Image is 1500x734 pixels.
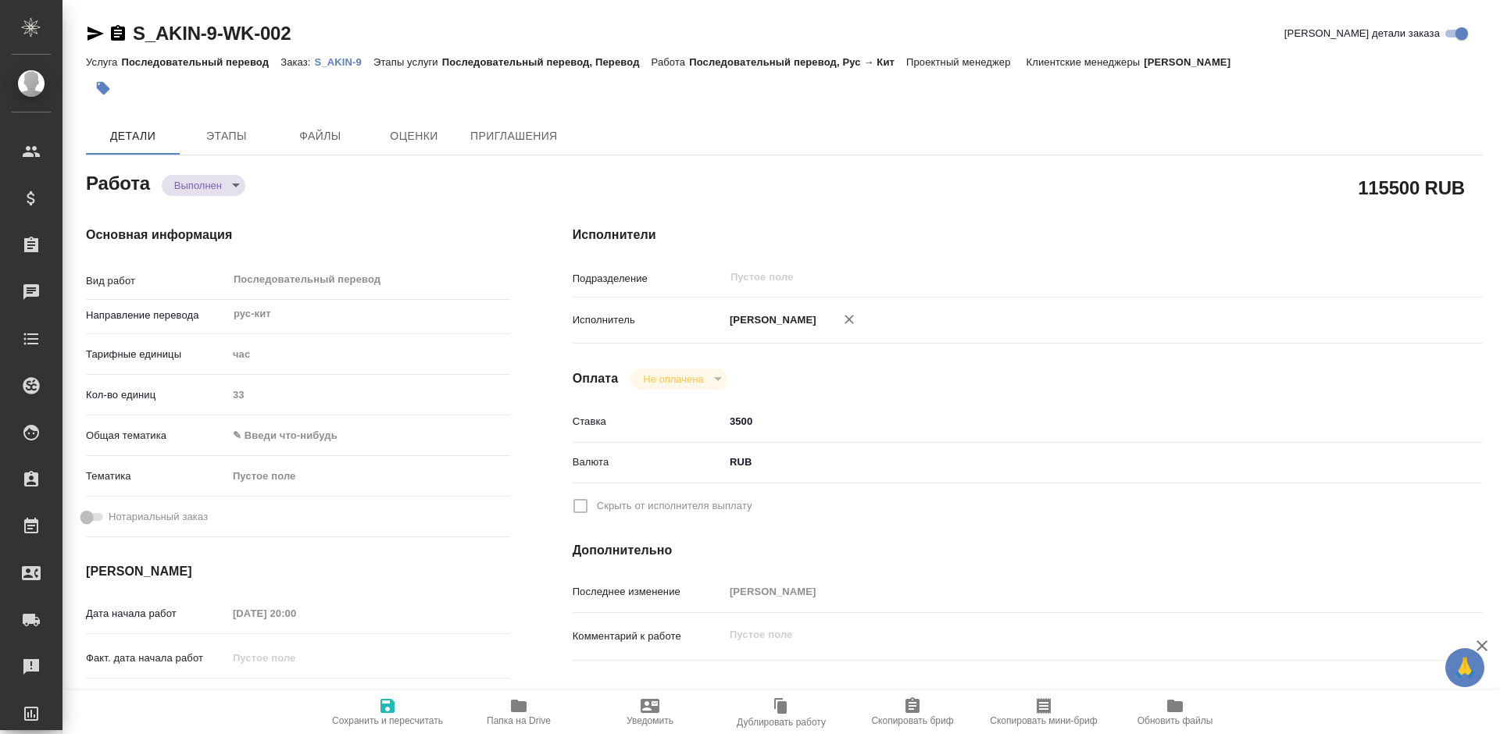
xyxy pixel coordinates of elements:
span: Детали [95,126,170,146]
p: S_AKIN-9 [315,56,373,68]
p: Факт. дата начала работ [86,650,227,666]
p: Проектный менеджер [906,56,1014,68]
div: Пустое поле [233,469,491,484]
span: Приглашения [470,126,558,146]
p: Дата начала работ [86,606,227,622]
button: 🙏 [1445,648,1484,687]
h4: [PERSON_NAME] [86,562,510,581]
p: Направление перевода [86,308,227,323]
input: Пустое поле [724,580,1407,603]
div: ✎ Введи что-нибудь [227,422,510,449]
button: Уведомить [584,690,716,734]
p: Ставка [573,414,724,429]
button: Удалить исполнителя [832,302,866,337]
button: Выполнен [170,179,227,192]
button: Скопировать мини-бриф [978,690,1109,734]
span: Дублировать работу [737,717,826,728]
span: Скопировать мини-бриф [990,715,1097,726]
button: Папка на Drive [453,690,584,734]
span: Сохранить и пересчитать [332,715,443,726]
p: Подразделение [573,271,724,287]
input: Пустое поле [729,268,1370,287]
div: час [227,341,510,368]
span: 🙏 [1452,651,1478,684]
p: Этапы услуги [373,56,442,68]
span: Уведомить [627,715,673,726]
div: Выполнен [162,175,245,196]
p: Услуга [86,56,121,68]
h4: Оплата [573,369,619,388]
button: Не оплачена [638,372,708,386]
div: ✎ Введи что-нибудь [233,428,491,444]
h4: Дополнительно [573,541,1483,560]
p: Последовательный перевод [121,56,280,68]
h2: Работа [86,168,150,196]
span: Нотариальный заказ [109,509,208,525]
input: Пустое поле [227,647,364,669]
input: Пустое поле [227,383,510,406]
button: Дублировать работу [716,690,847,734]
p: Комментарий к работе [573,629,724,644]
p: [PERSON_NAME] [1144,56,1242,68]
div: Пустое поле [227,463,510,490]
p: Последнее изменение [573,584,724,600]
button: Скопировать ссылку для ЯМессенджера [86,24,105,43]
span: Скрыть от исполнителя выплату [597,498,752,514]
span: [PERSON_NAME] детали заказа [1284,26,1440,41]
button: Обновить файлы [1109,690,1241,734]
input: Пустое поле [227,687,364,710]
p: Общая тематика [86,428,227,444]
p: Последовательный перевод, Перевод [442,56,652,68]
p: Путь на drive [573,689,724,704]
p: Тематика [86,469,227,484]
p: Заказ: [280,56,314,68]
button: Добавить тэг [86,71,120,105]
button: Сохранить и пересчитать [322,690,453,734]
p: Кол-во единиц [86,387,227,403]
div: Выполнен [630,369,727,390]
p: Вид работ [86,273,227,289]
input: ✎ Введи что-нибудь [724,410,1407,433]
div: RUB [724,449,1407,476]
a: S_AKIN-9-WK-002 [133,23,291,44]
p: Клиентские менеджеры [1027,56,1145,68]
h4: Основная информация [86,226,510,244]
span: Скопировать бриф [871,715,953,726]
span: Папка на Drive [487,715,551,726]
p: Работа [652,56,690,68]
h2: 115500 RUB [1358,174,1465,201]
span: Файлы [283,126,358,146]
span: Обновить файлы [1137,715,1213,726]
p: Исполнитель [573,312,724,328]
a: S_AKIN-9 [315,55,373,68]
span: Оценки [377,126,452,146]
button: Скопировать ссылку [109,24,127,43]
input: Пустое поле [227,602,364,625]
p: Тарифные единицы [86,347,227,362]
span: Этапы [189,126,264,146]
h4: Исполнители [573,226,1483,244]
p: Последовательный перевод, Рус → Кит [689,56,906,68]
p: [PERSON_NAME] [724,312,816,328]
p: Валюта [573,454,724,470]
button: Скопировать бриф [847,690,978,734]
